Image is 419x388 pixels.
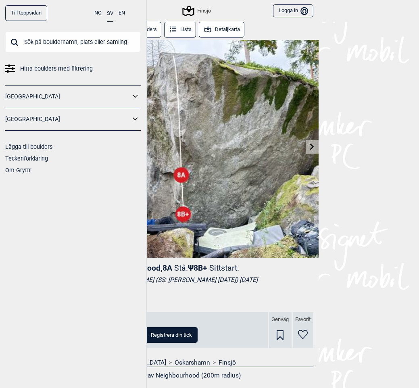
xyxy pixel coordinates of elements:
[5,113,130,125] a: [GEOGRAPHIC_DATA]
[5,144,52,150] a: Lägga till boulders
[188,263,239,273] span: Ψ 8B+
[164,22,196,38] button: Lista
[273,4,313,18] button: Logga in
[94,5,102,21] button: NO
[5,91,130,102] a: [GEOGRAPHIC_DATA]
[5,31,141,52] input: Sök på bouldernamn, plats eller samling
[151,332,192,338] span: Registrera din tick
[209,263,239,273] p: Sittstart.
[145,327,198,343] button: Registrera din tick
[5,5,47,21] a: Till toppsidan
[106,371,241,381] button: I närheten av Neighbourhood (200m radius)
[219,359,236,367] a: Finsjö
[106,359,313,367] nav: > >
[295,316,311,323] span: Favorit
[174,263,188,273] p: Stå.
[269,312,292,348] div: Genväg
[106,276,313,284] div: [PERSON_NAME] (SS: [PERSON_NAME] [DATE]) [DATE]
[175,359,210,367] a: Oskarshamn
[5,63,141,75] a: Hitta boulders med filtrering
[199,22,245,38] button: Detaljkarta
[183,6,211,16] div: Finsjö
[5,155,48,162] a: Teckenförklaring
[20,63,93,75] span: Hitta boulders med filtrering
[5,167,31,173] a: Om Gryttr
[101,40,319,258] img: Neighbourhood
